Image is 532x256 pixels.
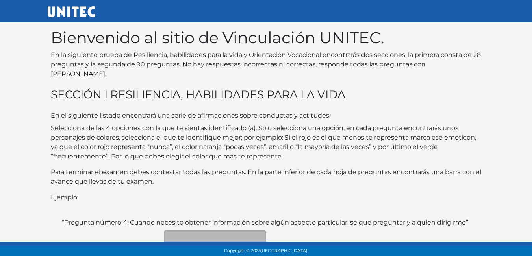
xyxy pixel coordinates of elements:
[51,123,482,161] p: Selecciona de las 4 opciones con la que te sientas identificado (a). Sólo selecciona una opción, ...
[51,168,482,186] p: Para terminar el examen debes contestar todas las preguntas. En la parte inferior de cada hoja de...
[51,88,482,101] h3: SECCIÓN I RESILIENCIA, HABILIDADES PARA LA VIDA
[51,28,482,47] h1: Bienvenido al sitio de Vinculación UNITEC.
[51,193,482,202] p: Ejemplo:
[48,6,95,17] img: UNITEC
[261,248,308,253] span: [GEOGRAPHIC_DATA].
[51,50,482,79] p: En la siguiente prueba de Resiliencia, habilidades para la vida y Orientación Vocacional encontra...
[62,218,468,227] label: “Pregunta número 4: Cuando necesito obtener información sobre algún aspecto particular, se que pr...
[51,111,482,120] p: En el siguiente listado encontrará una serie de afirmaciones sobre conductas y actitudes.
